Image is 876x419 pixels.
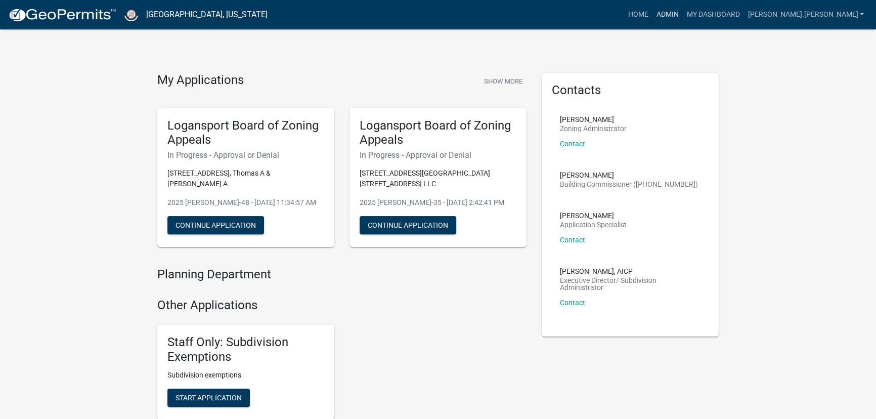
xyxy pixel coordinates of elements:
p: Subdivision exemptions [167,370,324,381]
h6: In Progress - Approval or Denial [360,150,516,160]
h5: Logansport Board of Zoning Appeals [360,118,516,148]
h6: In Progress - Approval or Denial [167,150,324,160]
span: Start Application [176,394,242,402]
a: Home [624,5,652,24]
a: My Dashboard [682,5,743,24]
a: Contact [560,140,585,148]
button: Show More [480,73,527,90]
h5: Staff Only: Subdivision Exemptions [167,335,324,364]
a: [GEOGRAPHIC_DATA], [US_STATE] [146,6,268,23]
p: Executive Director/ Subdivision Administrator [560,277,700,291]
h5: Logansport Board of Zoning Appeals [167,118,324,148]
p: [STREET_ADDRESS], Thomas A & [PERSON_NAME] A [167,168,324,189]
a: [PERSON_NAME].[PERSON_NAME] [743,5,868,24]
a: Contact [560,236,585,244]
a: Admin [652,5,682,24]
h4: My Applications [157,73,244,88]
p: [PERSON_NAME] [560,172,698,179]
p: Application Specialist [560,221,627,228]
p: 2025 [PERSON_NAME]-35 - [DATE] 2:42:41 PM [360,197,516,208]
p: [PERSON_NAME], AICP [560,268,700,275]
button: Start Application [167,389,250,407]
h4: Planning Department [157,267,527,282]
h5: Contacts [552,83,709,98]
h4: Other Applications [157,298,527,313]
p: [PERSON_NAME] [560,116,627,123]
p: Building Commissioner ([PHONE_NUMBER]) [560,181,698,188]
a: Contact [560,299,585,307]
button: Continue Application [360,216,456,234]
img: Cass County, Indiana [124,8,138,21]
p: 2025 [PERSON_NAME]-48 - [DATE] 11:34:57 AM [167,197,324,208]
p: Zoning Administrator [560,125,627,132]
button: Continue Application [167,216,264,234]
p: [STREET_ADDRESS][GEOGRAPHIC_DATA][STREET_ADDRESS] LLC [360,168,516,189]
p: [PERSON_NAME] [560,212,627,219]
